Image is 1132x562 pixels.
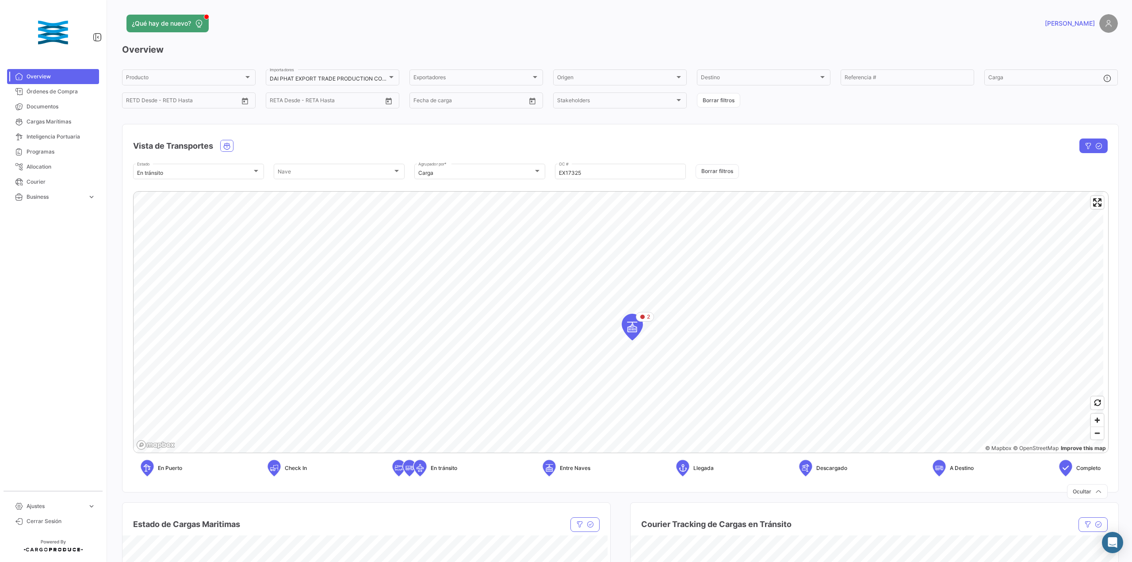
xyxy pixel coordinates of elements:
a: Mapbox logo [136,440,175,450]
span: Descargado [816,464,847,472]
span: Courier [27,178,96,186]
span: Entre Naves [560,464,590,472]
span: Programas [27,148,96,156]
canvas: Map [134,192,1103,454]
span: A Destino [950,464,974,472]
a: Map feedback [1061,445,1106,451]
img: placeholder-user.png [1099,14,1118,33]
span: Nave [278,170,393,176]
img: customer_38.png [31,11,75,55]
button: ¿Qué hay de nuevo? [126,15,209,32]
span: Business [27,193,84,201]
h4: Courier Tracking de Cargas en Tránsito [641,518,792,531]
span: [PERSON_NAME] [1045,19,1095,28]
input: Desde [126,99,142,105]
input: Hasta [148,99,203,105]
mat-select-trigger: DAI PHAT EXPORT TRADE PRODUCTION COMPANY [270,75,401,82]
button: Borrar filtros [696,164,739,179]
input: Desde [413,99,429,105]
a: Allocation [7,159,99,174]
span: expand_more [88,502,96,510]
span: Zoom out [1091,427,1104,439]
span: Check In [285,464,307,472]
button: Ocean [221,140,233,151]
input: Hasta [436,99,490,105]
span: Documentos [27,103,96,111]
span: Órdenes de Compra [27,88,96,96]
a: Programas [7,144,99,159]
a: OpenStreetMap [1013,445,1059,451]
mat-select-trigger: Carga [418,169,433,176]
span: Completo [1076,464,1101,472]
span: Origen [557,76,675,82]
button: Open calendar [238,94,252,108]
a: Documentos [7,99,99,114]
span: 2 [647,313,650,321]
button: Open calendar [526,94,539,108]
span: Destino [701,76,818,82]
a: Cargas Marítimas [7,114,99,129]
span: En tránsito [431,464,457,472]
button: Enter fullscreen [1091,196,1104,209]
a: Órdenes de Compra [7,84,99,99]
button: Borrar filtros [697,93,740,108]
span: Stakeholders [557,99,675,105]
span: expand_more [88,193,96,201]
span: Allocation [27,163,96,171]
h4: Vista de Transportes [133,140,213,152]
h4: Estado de Cargas Maritimas [133,518,240,531]
button: Zoom in [1091,414,1104,427]
span: Cerrar Sesión [27,517,96,525]
span: Llegada [693,464,714,472]
a: Inteligencia Portuaria [7,129,99,144]
a: Mapbox [985,445,1011,451]
span: Cargas Marítimas [27,118,96,126]
span: Overview [27,73,96,81]
a: Courier [7,174,99,189]
div: Map marker [622,314,643,340]
span: En Puerto [158,464,182,472]
input: Desde [270,99,286,105]
span: Producto [126,76,244,82]
input: Hasta [292,99,346,105]
span: Inteligencia Portuaria [27,133,96,141]
button: Ocultar [1067,484,1108,499]
div: Abrir Intercom Messenger [1102,532,1123,553]
span: Ajustes [27,502,84,510]
span: Exportadores [413,76,531,82]
button: Zoom out [1091,427,1104,439]
button: Open calendar [382,94,395,108]
a: Overview [7,69,99,84]
h3: Overview [122,43,1118,56]
span: ¿Qué hay de nuevo? [132,19,191,28]
mat-select-trigger: En tránsito [137,169,163,176]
